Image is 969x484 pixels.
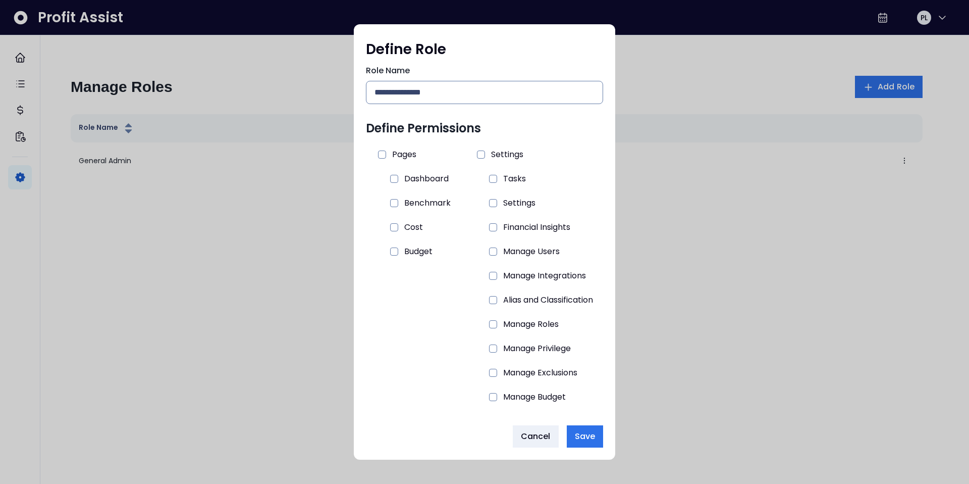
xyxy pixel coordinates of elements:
span: Manage Roles [503,316,559,332]
span: Manage Privilege [503,341,571,357]
span: Manage Integrations [503,268,586,284]
span: Cost [404,219,423,235]
label: Role Name [366,65,597,77]
span: Pages [392,147,416,163]
button: Save [567,425,603,448]
span: Budget [404,244,433,260]
span: Tasks [503,171,526,187]
span: Dashboard [404,171,449,187]
span: Manage Users [503,244,560,260]
span: Cancel [521,430,551,443]
span: Benchmark [404,195,451,211]
span: Save [575,430,595,443]
span: Alias and Classification [503,292,593,308]
span: Manage Exclusions [503,365,577,381]
span: Define Permissions [366,120,481,136]
span: Settings [503,195,535,211]
span: Manage Budget [503,389,566,405]
span: Define Role [366,40,446,59]
button: Cancel [513,425,559,448]
span: Settings [491,147,523,163]
span: Financial Insights [503,219,570,235]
